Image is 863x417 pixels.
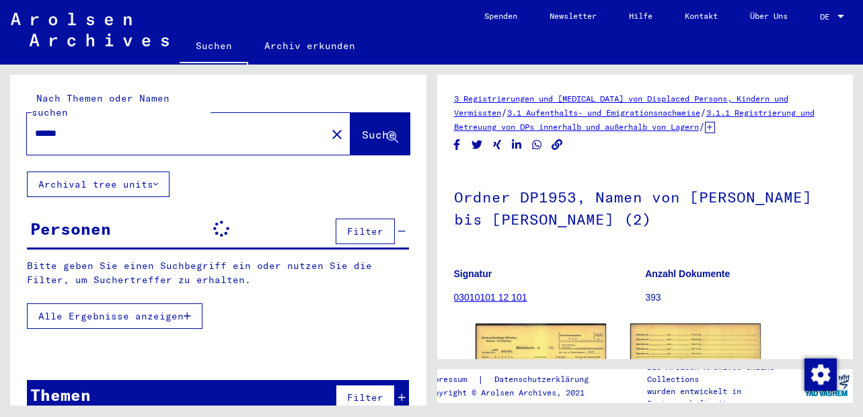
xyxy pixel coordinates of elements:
[804,358,837,391] img: Zustimmung ändern
[501,106,507,118] span: /
[507,108,700,118] a: 3.1 Aufenthalts- und Emigrationsnachweise
[454,268,492,279] b: Signatur
[27,172,170,197] button: Archival tree units
[454,166,837,248] h1: Ordner DP1953, Namen von [PERSON_NAME] bis [PERSON_NAME] (2)
[450,137,464,153] button: Share on Facebook
[454,93,788,118] a: 3 Registrierungen und [MEDICAL_DATA] von Displaced Persons, Kindern und Vermissten
[454,292,527,303] a: 03010101 12 101
[362,128,396,141] span: Suche
[424,373,478,387] a: Impressum
[645,291,836,305] p: 393
[530,137,544,153] button: Share on WhatsApp
[820,12,835,22] span: DE
[11,13,169,46] img: Arolsen_neg.svg
[32,92,170,118] mat-label: Nach Themen oder Namen suchen
[347,391,383,404] span: Filter
[347,225,383,237] span: Filter
[424,387,605,399] p: Copyright © Arolsen Archives, 2021
[802,369,852,402] img: yv_logo.png
[470,137,484,153] button: Share on Twitter
[30,383,91,407] div: Themen
[38,310,184,322] span: Alle Ergebnisse anzeigen
[700,106,706,118] span: /
[647,385,801,410] p: wurden entwickelt in Partnerschaft mit
[30,217,111,241] div: Personen
[336,385,395,410] button: Filter
[510,137,524,153] button: Share on LinkedIn
[630,324,761,417] img: 002.jpg
[180,30,248,65] a: Suchen
[336,219,395,244] button: Filter
[699,120,705,132] span: /
[645,268,730,279] b: Anzahl Dokumente
[27,259,409,287] p: Bitte geben Sie einen Suchbegriff ein oder nutzen Sie die Filter, um Suchertreffer zu erhalten.
[350,113,410,155] button: Suche
[329,126,345,143] mat-icon: close
[490,137,504,153] button: Share on Xing
[476,324,606,417] img: 001.jpg
[324,120,350,147] button: Clear
[484,373,605,387] a: Datenschutzerklärung
[424,373,605,387] div: |
[647,361,801,385] p: Die Arolsen Archives Online-Collections
[248,30,371,62] a: Archiv erkunden
[27,303,202,329] button: Alle Ergebnisse anzeigen
[550,137,564,153] button: Copy link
